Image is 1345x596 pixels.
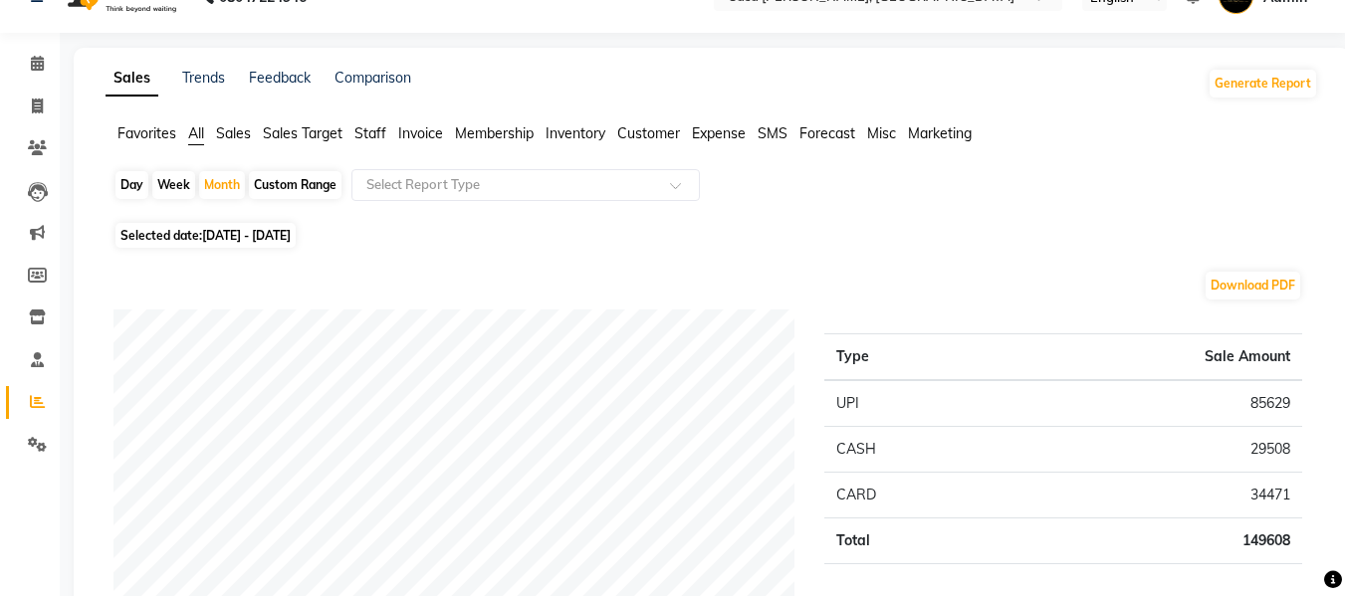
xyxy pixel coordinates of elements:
[152,171,195,199] div: Week
[546,124,605,142] span: Inventory
[1206,272,1300,299] button: Download PDF
[824,380,1001,427] td: UPI
[617,124,680,142] span: Customer
[1001,380,1302,427] td: 85629
[824,473,1001,518] td: CARD
[1001,427,1302,473] td: 29508
[799,124,855,142] span: Forecast
[1210,70,1316,98] button: Generate Report
[824,427,1001,473] td: CASH
[1001,473,1302,518] td: 34471
[106,61,158,97] a: Sales
[182,69,225,87] a: Trends
[398,124,443,142] span: Invoice
[824,334,1001,381] th: Type
[202,228,291,243] span: [DATE] - [DATE]
[824,518,1001,564] td: Total
[249,171,341,199] div: Custom Range
[249,69,311,87] a: Feedback
[115,223,296,248] span: Selected date:
[455,124,534,142] span: Membership
[216,124,251,142] span: Sales
[354,124,386,142] span: Staff
[1001,334,1302,381] th: Sale Amount
[692,124,746,142] span: Expense
[263,124,342,142] span: Sales Target
[1001,518,1302,564] td: 149608
[199,171,245,199] div: Month
[117,124,176,142] span: Favorites
[867,124,896,142] span: Misc
[335,69,411,87] a: Comparison
[758,124,787,142] span: SMS
[188,124,204,142] span: All
[115,171,148,199] div: Day
[908,124,972,142] span: Marketing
